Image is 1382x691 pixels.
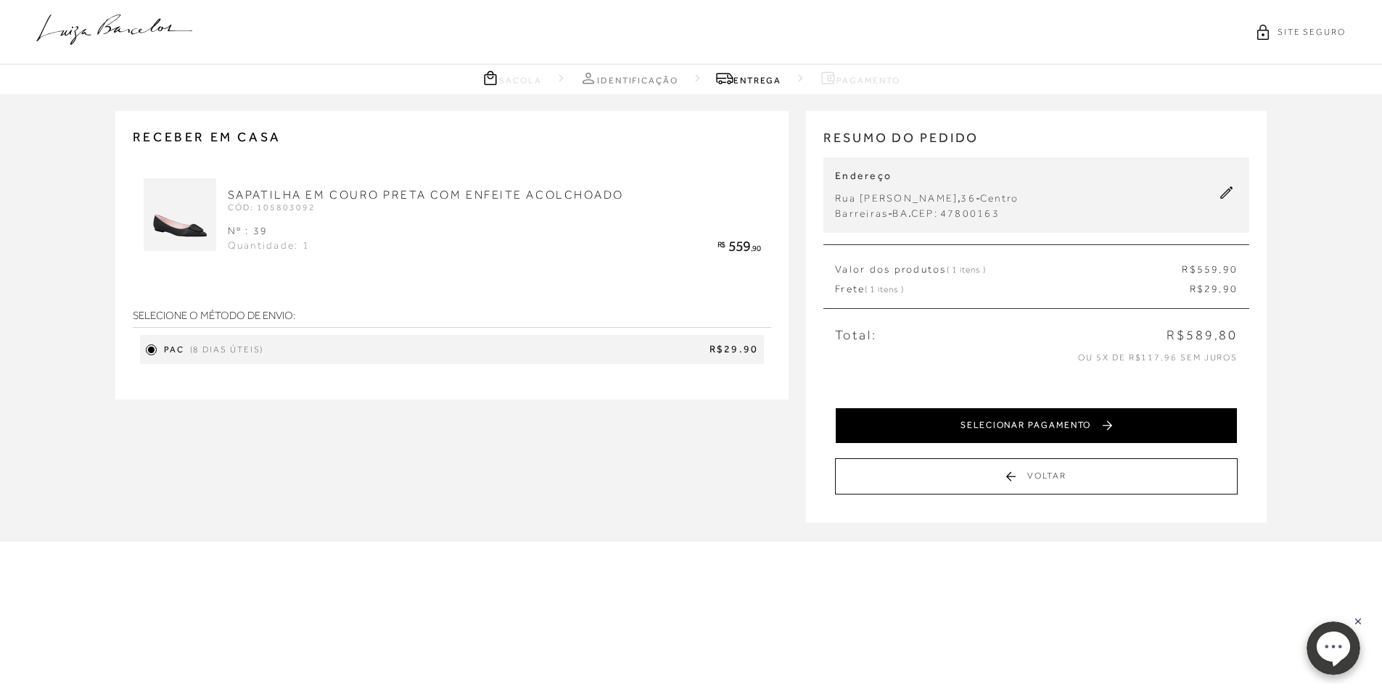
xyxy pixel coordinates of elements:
span: ,90 [751,244,761,252]
span: 36 [961,192,975,204]
span: R$ [717,240,725,249]
span: 559 [1197,263,1219,275]
span: Rua [PERSON_NAME] [835,192,958,204]
a: Pagamento [819,69,900,87]
span: ou 5x de R$117,96 sem juros [1078,352,1238,363]
div: CÓD: 105803092 [228,203,761,212]
div: Quantidade: 1 [228,239,310,255]
a: Identificação [580,69,678,87]
h2: RESUMO DO PEDIDO [823,128,1249,158]
span: SITE SEGURO [1278,26,1346,38]
span: Valor dos produtos [835,262,985,277]
span: 559 [728,238,751,254]
span: (8 dias úteis) [190,344,264,356]
div: , - [835,191,1019,206]
span: CEP: [911,207,938,219]
span: Frete [835,282,904,297]
span: 29 [1204,283,1219,294]
span: Barreiras [835,207,888,219]
button: Voltar [835,458,1238,495]
span: R$589,80 [1167,326,1238,344]
strong: SELECIONE O MÉTODO DE ENVIO: [133,304,772,328]
span: BA [892,207,908,219]
div: - . [835,206,1019,221]
a: Entrega [716,69,781,87]
img: SAPATILHA EM COURO PRETA COM ENFEITE ACOLCHOADO [144,178,216,251]
span: Total: [835,326,876,344]
span: Centro [980,192,1019,204]
span: R$ [1190,283,1204,294]
span: Nº : 39 [228,225,268,236]
span: PAC [164,344,184,356]
a: SAPATILHA EM COURO PRETA COM ENFEITE ACOLCHOADO [228,189,624,202]
span: ,90 [1219,283,1238,294]
button: SELECIONAR PAGAMENTO [835,407,1238,444]
span: ( 1 itens ) [865,284,904,294]
span: ,90 [1219,263,1238,275]
h2: Receber em casa [133,128,772,146]
span: R$ [1182,263,1196,275]
span: R$29.90 [269,342,758,357]
p: Endereço [835,169,1019,183]
a: Sacola [482,69,542,87]
span: ( 1 itens ) [947,265,986,275]
span: 47800163 [940,207,1000,219]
